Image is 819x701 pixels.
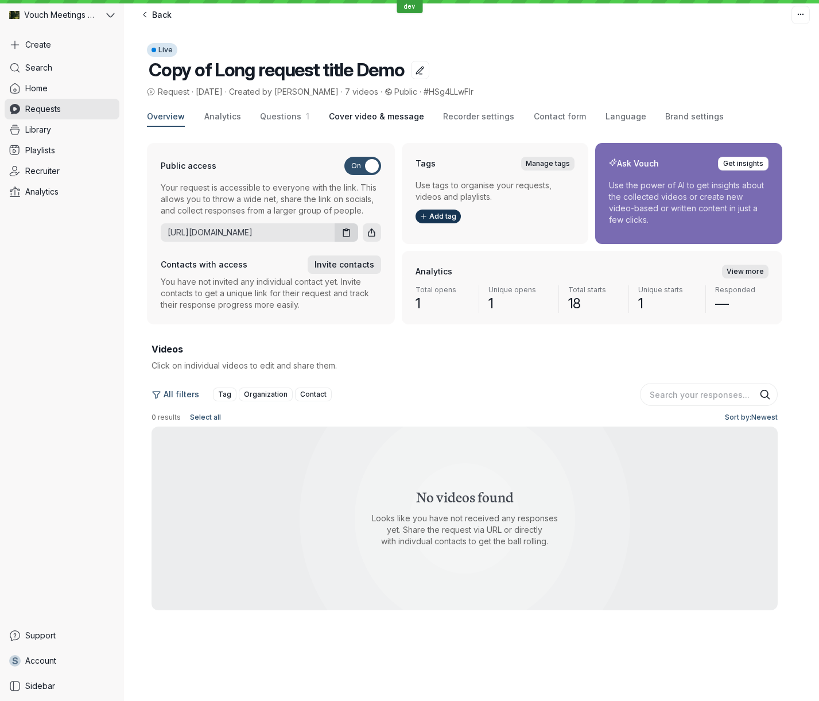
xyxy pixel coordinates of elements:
[5,34,119,55] button: Create
[147,111,185,122] span: Overview
[443,111,514,122] span: Recorder settings
[223,86,229,98] span: ·
[5,57,119,78] a: Search
[339,86,345,98] span: ·
[260,111,301,121] span: Questions
[640,383,778,406] input: Search your responses...
[526,158,570,169] span: Manage tags
[534,111,586,122] span: Contact form
[25,83,48,94] span: Home
[25,186,59,197] span: Analytics
[568,285,619,295] span: Total starts
[411,61,429,79] button: Edit title
[335,223,358,242] button: Copy URL
[300,389,327,400] span: Contact
[25,630,56,641] span: Support
[152,360,464,371] p: Click on individual videos to edit and share them.
[416,158,436,169] h2: Tags
[25,655,56,667] span: Account
[416,295,469,313] span: 1
[239,388,293,401] button: Organization
[394,87,417,96] span: Public
[12,655,18,667] span: S
[638,295,696,313] span: 1
[25,62,52,73] span: Search
[715,285,768,295] span: Responded
[665,111,724,122] span: Brand settings
[189,86,196,98] span: ·
[727,266,764,277] span: View more
[351,157,361,175] span: On
[363,223,381,242] button: Share
[416,285,469,295] span: Total opens
[416,210,461,223] button: Add tag
[5,78,119,99] a: Home
[378,86,385,98] span: ·
[609,158,659,169] h2: Ask Vouch
[5,625,119,646] a: Support
[9,10,20,20] img: Vouch Meetings Demo avatar
[161,276,381,311] p: You have not invited any individual contact yet. Invite contacts to get a unique link for their r...
[5,161,119,181] a: Recruiter
[158,43,173,57] span: Live
[759,389,771,401] button: Search
[488,295,549,313] span: 1
[164,389,199,400] span: All filters
[152,343,778,355] h2: Videos
[725,412,778,423] span: Sort by: Newest
[5,5,104,25] div: Vouch Meetings Demo
[416,266,452,277] h2: Analytics
[424,87,473,96] span: #HSg4LLwFIr
[25,145,55,156] span: Playlists
[568,295,619,313] span: 18
[161,259,247,270] h3: Contacts with access
[521,157,575,171] a: Manage tags
[345,87,378,96] span: 7 videos
[720,410,778,424] button: Sort by:Newest
[229,87,339,96] span: Created by [PERSON_NAME]
[147,86,189,98] span: Request
[417,86,424,98] span: ·
[301,111,309,121] span: 1
[25,680,55,692] span: Sidebar
[609,180,768,226] p: Use the power of AI to get insights about the collected videos or create new video-based or writt...
[308,255,381,274] button: Invite contacts
[715,295,768,313] span: —
[213,388,236,401] button: Tag
[5,181,119,202] a: Analytics
[5,99,119,119] a: Requests
[25,103,61,115] span: Requests
[488,285,549,295] span: Unique opens
[152,9,172,21] span: Back
[204,111,241,122] span: Analytics
[341,513,589,547] div: Looks like you have not received any responses yet. Share the request via URL or directly with in...
[149,59,404,81] span: Copy of Long request title Demo
[329,111,424,122] span: Cover video & message
[25,165,60,177] span: Recruiter
[5,5,119,25] button: Vouch Meetings Demo avatarVouch Meetings Demo
[133,6,178,24] a: Back
[723,158,763,169] span: Get insights
[25,124,51,135] span: Library
[152,413,181,422] span: 0 results
[5,119,119,140] a: Library
[5,650,119,671] a: SAccount
[718,157,768,171] button: Get insights
[295,388,332,401] button: Contact
[25,39,51,51] span: Create
[605,111,646,122] span: Language
[161,182,381,216] p: Your request is accessible to everyone with the link. This allows you to throw a wide net, share ...
[5,676,119,696] a: Sidebar
[24,9,98,21] span: Vouch Meetings Demo
[161,160,216,172] h3: Public access
[244,389,288,400] span: Organization
[190,412,221,423] span: Select all
[185,410,226,424] button: Select all
[196,87,223,96] span: [DATE]
[722,265,768,278] a: View more
[416,490,514,505] h2: No videos found
[416,180,575,203] p: Use tags to organise your requests, videos and playlists.
[638,285,696,295] span: Unique starts
[218,389,231,400] span: Tag
[315,259,374,270] span: Invite contacts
